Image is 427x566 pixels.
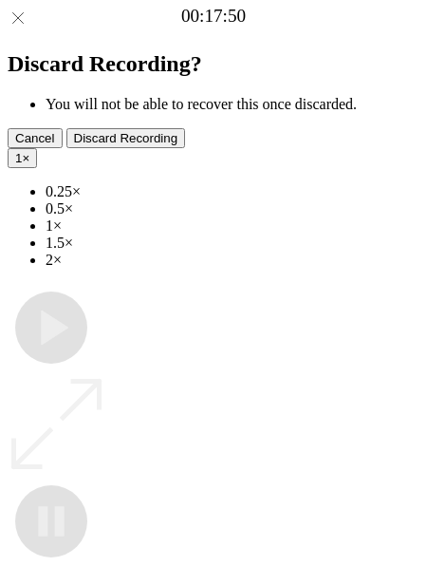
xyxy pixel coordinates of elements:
[46,217,419,235] li: 1×
[46,200,419,217] li: 0.5×
[46,96,419,113] li: You will not be able to recover this once discarded.
[8,128,63,148] button: Cancel
[181,6,246,27] a: 00:17:50
[46,235,419,252] li: 1.5×
[66,128,186,148] button: Discard Recording
[46,252,419,269] li: 2×
[8,51,419,77] h2: Discard Recording?
[8,148,37,168] button: 1×
[46,183,419,200] li: 0.25×
[15,151,22,165] span: 1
